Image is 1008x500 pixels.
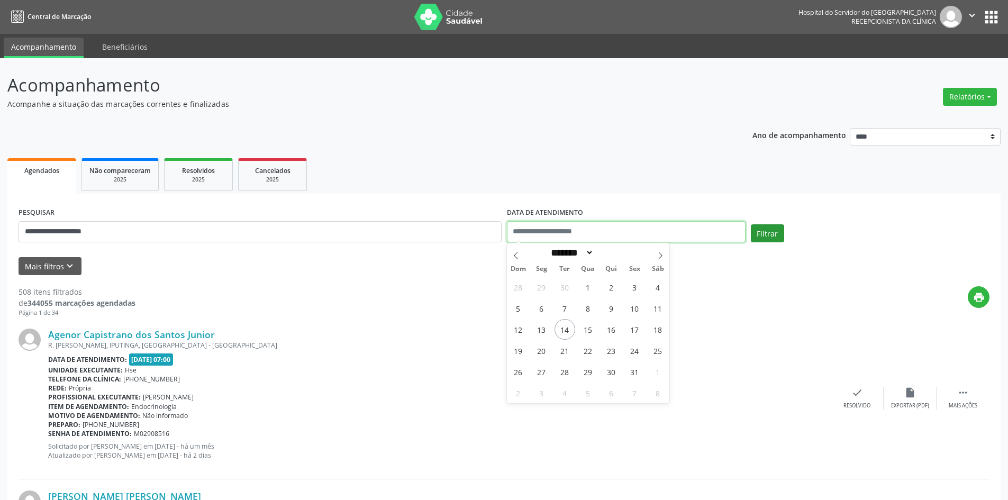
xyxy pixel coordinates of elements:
select: Month [548,247,594,258]
span: Novembro 7, 2025 [624,383,645,403]
span: Outubro 20, 2025 [531,340,552,361]
span: Novembro 6, 2025 [601,383,622,403]
span: Outubro 1, 2025 [578,277,598,297]
span: Outubro 15, 2025 [578,319,598,340]
span: Outubro 2, 2025 [601,277,622,297]
span: Outubro 28, 2025 [555,361,575,382]
span: Não compareceram [89,166,151,175]
label: PESQUISAR [19,205,55,221]
span: Outubro 6, 2025 [531,298,552,319]
div: 2025 [89,176,151,184]
span: Outubro 23, 2025 [601,340,622,361]
span: Outubro 22, 2025 [578,340,598,361]
p: Acompanhe a situação das marcações correntes e finalizadas [7,98,703,110]
span: Outubro 11, 2025 [648,298,668,319]
a: Beneficiários [95,38,155,56]
span: Outubro 21, 2025 [555,340,575,361]
div: Exportar (PDF) [891,402,929,410]
span: Recepcionista da clínica [851,17,936,26]
img: img [940,6,962,28]
span: Resolvidos [182,166,215,175]
span: Novembro 2, 2025 [508,383,529,403]
span: Outubro 25, 2025 [648,340,668,361]
img: img [19,329,41,351]
span: Qui [600,266,623,272]
span: Outubro 9, 2025 [601,298,622,319]
b: Preparo: [48,420,80,429]
span: Setembro 29, 2025 [531,277,552,297]
i: keyboard_arrow_down [64,260,76,272]
button: print [968,286,989,308]
span: Outubro 24, 2025 [624,340,645,361]
span: Outubro 16, 2025 [601,319,622,340]
span: Agendados [24,166,59,175]
strong: 344055 marcações agendadas [28,298,135,308]
a: Central de Marcação [7,8,91,25]
span: Outubro 3, 2025 [624,277,645,297]
a: Agenor Capistrano dos Santos Junior [48,329,215,340]
span: Outubro 29, 2025 [578,361,598,382]
button: apps [982,8,1001,26]
span: Endocrinologia [131,402,177,411]
b: Data de atendimento: [48,355,127,364]
span: Cancelados [255,166,290,175]
p: Acompanhamento [7,72,703,98]
p: Ano de acompanhamento [752,128,846,141]
b: Unidade executante: [48,366,123,375]
div: 508 itens filtrados [19,286,135,297]
div: R. [PERSON_NAME], IPUTINGA, [GEOGRAPHIC_DATA] - [GEOGRAPHIC_DATA] [48,341,831,350]
b: Profissional executante: [48,393,141,402]
i: print [973,292,985,303]
div: Resolvido [843,402,870,410]
span: Própria [69,384,91,393]
span: M02908516 [134,429,169,438]
span: Novembro 8, 2025 [648,383,668,403]
span: Setembro 30, 2025 [555,277,575,297]
button:  [962,6,982,28]
i:  [957,387,969,398]
span: Outubro 27, 2025 [531,361,552,382]
span: Setembro 28, 2025 [508,277,529,297]
div: Página 1 de 34 [19,308,135,317]
span: Outubro 31, 2025 [624,361,645,382]
label: DATA DE ATENDIMENTO [507,205,583,221]
span: Novembro 1, 2025 [648,361,668,382]
span: Central de Marcação [28,12,91,21]
span: Outubro 8, 2025 [578,298,598,319]
span: Outubro 19, 2025 [508,340,529,361]
a: Acompanhamento [4,38,84,58]
button: Mais filtroskeyboard_arrow_down [19,257,81,276]
span: Outubro 18, 2025 [648,319,668,340]
span: Qua [576,266,600,272]
b: Item de agendamento: [48,402,129,411]
i: insert_drive_file [904,387,916,398]
div: Hospital do Servidor do [GEOGRAPHIC_DATA] [798,8,936,17]
b: Telefone da clínica: [48,375,121,384]
span: Outubro 12, 2025 [508,319,529,340]
p: Solicitado por [PERSON_NAME] em [DATE] - há um mês Atualizado por [PERSON_NAME] em [DATE] - há 2 ... [48,442,831,460]
span: Outubro 17, 2025 [624,319,645,340]
div: 2025 [172,176,225,184]
span: Novembro 5, 2025 [578,383,598,403]
span: Outubro 14, 2025 [555,319,575,340]
b: Rede: [48,384,67,393]
span: Sex [623,266,646,272]
span: Outubro 30, 2025 [601,361,622,382]
i:  [966,10,978,21]
span: Outubro 26, 2025 [508,361,529,382]
div: de [19,297,135,308]
span: Seg [530,266,553,272]
span: Outubro 10, 2025 [624,298,645,319]
span: [PERSON_NAME] [143,393,194,402]
span: [PHONE_NUMBER] [83,420,139,429]
span: Outubro 4, 2025 [648,277,668,297]
button: Relatórios [943,88,997,106]
b: Senha de atendimento: [48,429,132,438]
span: Sáb [646,266,669,272]
span: Outubro 7, 2025 [555,298,575,319]
span: Outubro 5, 2025 [508,298,529,319]
span: Dom [507,266,530,272]
span: Novembro 4, 2025 [555,383,575,403]
button: Filtrar [751,224,784,242]
span: [DATE] 07:00 [129,353,174,366]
